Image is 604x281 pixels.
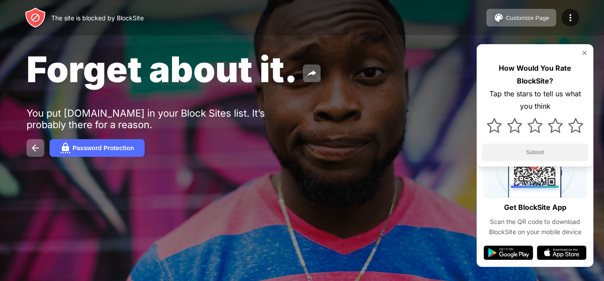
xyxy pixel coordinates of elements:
div: Scan the QR code to download BlockSite on your mobile device [484,217,586,237]
img: star.svg [528,118,543,133]
div: Tap the stars to tell us what you think [482,87,588,113]
img: rate-us-close.svg [581,49,588,57]
img: pallet.svg [493,12,504,23]
div: You put [DOMAIN_NAME] in your Block Sites list. It’s probably there for a reason. [27,107,300,130]
div: Customize Page [506,15,549,21]
button: Customize Page [486,9,556,27]
button: Submit [482,144,588,161]
img: back.svg [30,143,41,153]
img: menu-icon.svg [565,12,576,23]
div: Password Protection [73,144,134,152]
div: The site is blocked by BlockSite [51,14,144,22]
img: header-logo.svg [25,7,46,28]
img: star.svg [487,118,502,133]
img: star.svg [568,118,583,133]
span: Forget about it. [27,48,298,91]
img: star.svg [548,118,563,133]
div: How Would You Rate BlockSite? [482,62,588,87]
img: password.svg [60,143,71,153]
img: share.svg [306,68,317,79]
div: Get BlockSite App [504,201,566,214]
button: Password Protection [50,139,145,157]
img: app-store.svg [537,246,586,260]
img: star.svg [507,118,522,133]
img: google-play.svg [484,246,533,260]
